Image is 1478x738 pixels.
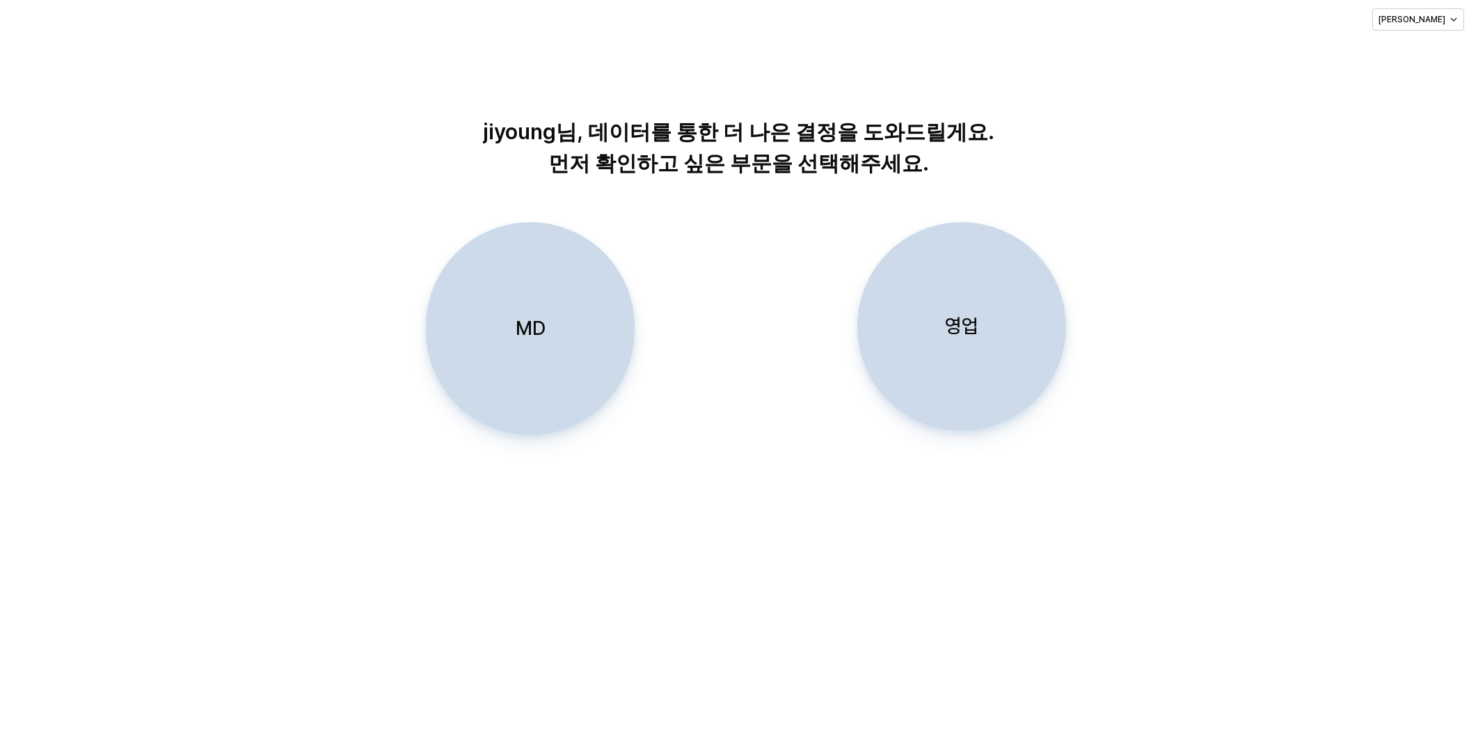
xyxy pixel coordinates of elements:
[426,222,635,435] button: MD
[1378,14,1445,25] p: [PERSON_NAME]
[383,116,1094,179] p: jiyoung님, 데이터를 통한 더 나은 결정을 도와드릴게요. 먼저 확인하고 싶은 부문을 선택해주세요.
[945,313,978,339] p: 영업
[857,222,1066,431] button: 영업
[1372,8,1464,31] button: [PERSON_NAME]
[515,315,545,341] p: MD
